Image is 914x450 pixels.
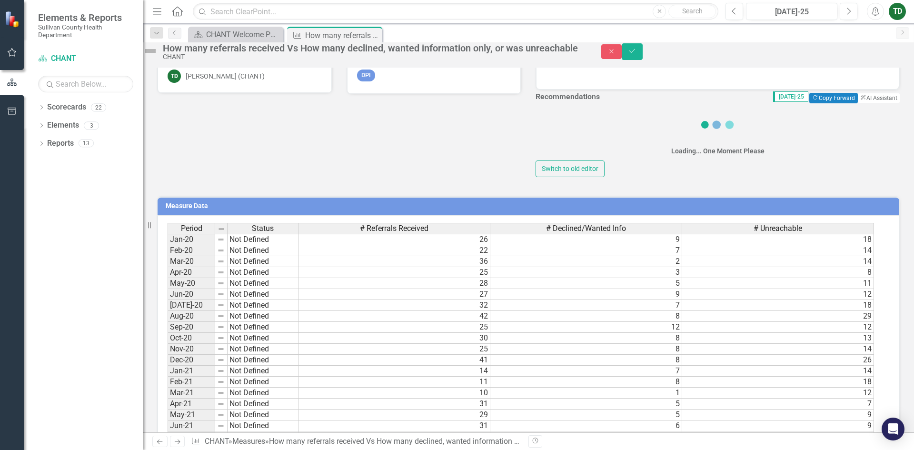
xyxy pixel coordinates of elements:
td: 18 [682,234,874,245]
td: 25 [298,322,490,333]
td: 9 [490,234,682,245]
td: Not Defined [228,278,298,289]
td: 28 [298,278,490,289]
td: Not Defined [228,431,298,442]
td: 8 [490,355,682,366]
div: CHANT Welcome Page [206,29,281,40]
td: 22 [298,245,490,256]
td: Mar-20 [168,256,215,267]
img: 8DAGhfEEPCf229AAAAAElFTkSuQmCC [217,280,225,287]
img: ClearPoint Strategy [5,11,21,28]
td: Sep-20 [168,322,215,333]
a: CHANT [205,437,228,446]
div: [PERSON_NAME] (CHANT) [186,71,265,81]
td: 12 [682,322,874,333]
a: Scorecards [47,102,86,113]
td: 26 [298,234,490,245]
td: 14 [682,344,874,355]
img: 8DAGhfEEPCf229AAAAAElFTkSuQmCC [217,269,225,276]
td: 11 [682,278,874,289]
td: Nov-20 [168,344,215,355]
div: How many referrals received Vs How many declined, wanted information only, or was unreachable [305,30,380,41]
td: Not Defined [228,377,298,388]
button: [DATE]-25 [746,3,837,20]
img: 8DAGhfEEPCf229AAAAAElFTkSuQmCC [217,345,225,353]
div: Open Intercom Messenger [882,418,904,440]
div: Loading... One Moment Please [671,146,765,156]
div: TD [168,70,181,83]
td: 5 [490,278,682,289]
td: 12 [682,388,874,399]
td: 10 [298,388,490,399]
input: Search ClearPoint... [193,3,718,20]
td: 7 [490,366,682,377]
button: Search [668,5,716,18]
td: 7 [490,300,682,311]
td: 25 [298,344,490,355]
td: 32 [298,300,490,311]
td: 41 [298,431,490,442]
a: Elements [47,120,79,131]
a: Reports [47,138,74,149]
span: # Declined/Wanted Info [546,224,626,233]
img: 8DAGhfEEPCf229AAAAAElFTkSuQmCC [217,312,225,320]
td: Not Defined [228,311,298,322]
td: 14 [682,366,874,377]
td: 9 [682,420,874,431]
button: Copy Forward [809,93,857,103]
td: Not Defined [228,322,298,333]
td: Jun-20 [168,289,215,300]
span: [DATE]-25 [773,91,808,102]
div: How many referrals received Vs How many declined, wanted information only, or was unreachable [163,43,582,53]
td: [DATE]-20 [168,300,215,311]
img: 8DAGhfEEPCf229AAAAAElFTkSuQmCC [217,290,225,298]
td: 30 [298,333,490,344]
td: 13 [682,333,874,344]
td: 8 [490,333,682,344]
td: Not Defined [228,388,298,399]
td: 31 [298,420,490,431]
td: Aug-20 [168,311,215,322]
span: DPI [357,70,375,81]
td: Not Defined [228,420,298,431]
img: 8DAGhfEEPCf229AAAAAElFTkSuQmCC [217,334,225,342]
div: TD [889,3,906,20]
td: Apr-20 [168,267,215,278]
td: 14 [682,245,874,256]
td: 9 [682,410,874,420]
span: Elements & Reports [38,12,133,23]
td: Not Defined [228,344,298,355]
div: 22 [91,103,106,111]
td: 8 [490,377,682,388]
div: 3 [84,121,99,130]
td: Jan-20 [168,234,215,245]
td: 7 [682,399,874,410]
td: 12 [682,289,874,300]
td: 18 [682,377,874,388]
img: Not Defined [143,43,158,59]
td: 14 [682,431,874,442]
span: Period [181,224,202,233]
td: 2 [490,256,682,267]
td: Not Defined [228,366,298,377]
td: May-20 [168,278,215,289]
td: Not Defined [228,355,298,366]
img: 8DAGhfEEPCf229AAAAAElFTkSuQmCC [217,301,225,309]
td: 8 [682,267,874,278]
div: [DATE]-25 [749,6,834,18]
span: Search [682,7,703,15]
td: Not Defined [228,333,298,344]
td: 29 [298,410,490,420]
td: Apr-21 [168,399,215,410]
img: 8DAGhfEEPCf229AAAAAElFTkSuQmCC [218,225,225,233]
td: [DATE]-21 [168,431,215,442]
td: Not Defined [228,300,298,311]
span: Status [252,224,274,233]
img: 8DAGhfEEPCf229AAAAAElFTkSuQmCC [217,323,225,331]
td: 25 [298,267,490,278]
img: 8DAGhfEEPCf229AAAAAElFTkSuQmCC [217,389,225,397]
td: May-21 [168,410,215,420]
button: Switch to old editor [536,160,605,177]
td: 14 [298,366,490,377]
div: How many referrals received Vs How many declined, wanted information only, or was unreachable [269,437,597,446]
